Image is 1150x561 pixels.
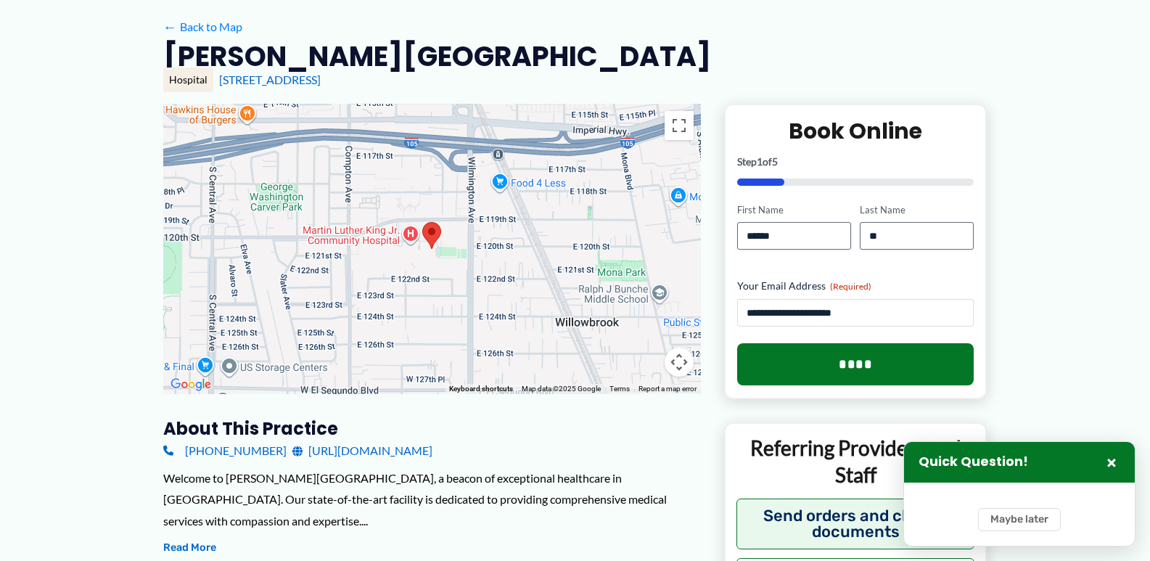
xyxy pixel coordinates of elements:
p: Referring Providers and Staff [736,435,975,488]
a: ←Back to Map [163,16,242,38]
button: Send orders and clinical documents [736,499,975,549]
label: Last Name [860,203,974,217]
p: Step of [737,157,974,167]
a: Open this area in Google Maps (opens a new window) [167,375,215,394]
button: Maybe later [978,508,1061,531]
button: Close [1103,454,1120,471]
button: Toggle fullscreen view [665,111,694,140]
span: (Required) [830,281,871,292]
h2: Book Online [737,117,974,145]
span: 1 [757,155,763,168]
div: [STREET_ADDRESS] [219,72,987,88]
button: Keyboard shortcuts [449,384,513,394]
label: First Name [737,203,851,217]
img: Google [167,375,215,394]
span: 5 [772,155,778,168]
h3: About this practice [163,417,701,440]
a: Terms (opens in new tab) [609,385,630,393]
div: Welcome to [PERSON_NAME][GEOGRAPHIC_DATA], a beacon of exceptional healthcare in [GEOGRAPHIC_DATA... [163,467,701,532]
h2: [PERSON_NAME][GEOGRAPHIC_DATA] [163,38,711,74]
span: ← [163,20,177,33]
div: Hospital [163,67,213,92]
label: Your Email Address [737,279,974,293]
button: Map camera controls [665,348,694,377]
a: Report a map error [638,385,697,393]
button: Read More [163,539,216,557]
span: Map data ©2025 Google [522,385,601,393]
a: [PHONE_NUMBER] [163,440,287,462]
h3: Quick Question! [919,454,1028,470]
a: [URL][DOMAIN_NAME] [292,440,432,462]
